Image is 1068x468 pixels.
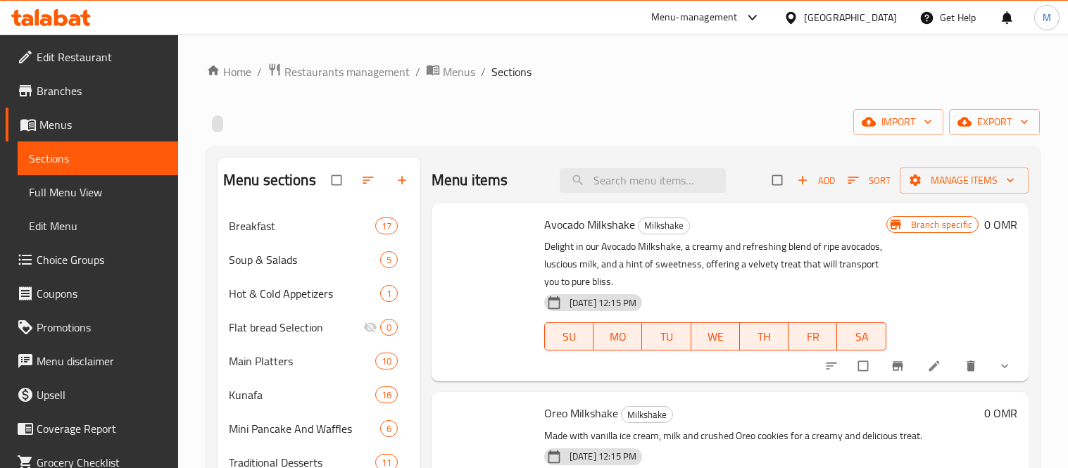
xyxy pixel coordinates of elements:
span: Menus [443,63,475,80]
div: Milkshake [638,217,690,234]
div: items [380,251,398,268]
span: 17 [376,220,397,233]
span: FR [794,327,831,347]
button: Manage items [900,167,1029,194]
button: MO [593,322,642,350]
button: WE [691,322,740,350]
span: [DATE] 12:15 PM [564,450,642,463]
a: Choice Groups [6,243,178,277]
a: Edit menu item [927,359,944,373]
button: delete [955,350,989,381]
div: items [375,217,398,234]
span: Full Menu View [29,184,167,201]
h2: Menu items [432,170,508,191]
span: 6 [381,422,397,436]
a: Coupons [6,277,178,310]
span: Promotions [37,319,167,336]
span: WE [697,327,734,347]
svg: Inactive section [363,320,377,334]
span: Manage items [911,172,1017,189]
li: / [415,63,420,80]
button: SU [544,322,593,350]
div: Kunafa16 [218,378,420,412]
span: Branches [37,82,167,99]
span: Avocado Milkshake [544,214,635,235]
li: / [257,63,262,80]
span: Select to update [850,353,879,379]
span: export [960,113,1029,131]
span: Sections [491,63,532,80]
li: / [481,63,486,80]
span: Branch specific [905,218,978,232]
nav: breadcrumb [206,63,1040,81]
div: items [375,353,398,369]
button: FR [789,322,837,350]
a: Full Menu View [18,175,178,209]
a: Restaurants management [268,63,410,81]
div: Flat bread Selection0 [218,310,420,344]
span: Oreo Milkshake [544,403,618,424]
button: Add [793,170,838,191]
button: Add section [387,165,420,196]
span: Flat bread Selection [229,319,363,336]
span: Add [797,172,835,189]
a: Coverage Report [6,412,178,445]
span: 5 [381,253,397,267]
span: Sections [29,150,167,167]
span: Main Platters [229,353,375,369]
a: Edit Menu [18,209,178,243]
button: sort-choices [816,350,850,381]
span: Select section [764,167,793,194]
button: show more [989,350,1023,381]
a: Home [206,63,251,80]
div: items [380,285,398,302]
span: Kunafa [229,386,375,403]
div: Milkshake [621,406,673,423]
span: Select all sections [323,167,353,194]
span: 10 [376,355,397,368]
span: TH [746,327,783,347]
p: Delight in our Avocado Milkshake, a creamy and refreshing blend of ripe avocados, luscious milk, ... [544,238,886,291]
a: Menu disclaimer [6,344,178,378]
span: Milkshake [639,217,689,234]
input: search [560,168,726,193]
button: Sort [844,170,894,191]
span: Edit Restaurant [37,49,167,65]
span: import [865,113,932,131]
svg: Show Choices [998,359,1012,373]
button: SA [837,322,886,350]
span: Coupons [37,285,167,302]
span: MO [599,327,636,347]
span: Breakfast [229,217,375,234]
div: items [380,420,398,437]
div: items [375,386,398,403]
a: Sections [18,141,178,175]
div: Soup & Salads5 [218,243,420,277]
span: 16 [376,388,397,402]
div: Menu-management [651,9,738,26]
span: Milkshake [622,407,672,423]
a: Upsell [6,378,178,412]
div: Main Platters10 [218,344,420,378]
a: Promotions [6,310,178,344]
span: SA [843,327,880,347]
a: Menus [426,63,475,81]
span: Soup & Salads [229,251,380,268]
span: Add item [793,170,838,191]
a: Edit Restaurant [6,40,178,74]
h6: 0 OMR [984,403,1017,423]
div: Breakfast17 [218,209,420,243]
span: Hot & Cold Appetizers [229,285,380,302]
span: Menus [39,116,167,133]
div: items [380,319,398,336]
button: TH [740,322,789,350]
span: Edit Menu [29,217,167,234]
div: [GEOGRAPHIC_DATA] [804,10,897,25]
a: Branches [6,74,178,108]
span: Mini Pancake And Waffles [229,420,380,437]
